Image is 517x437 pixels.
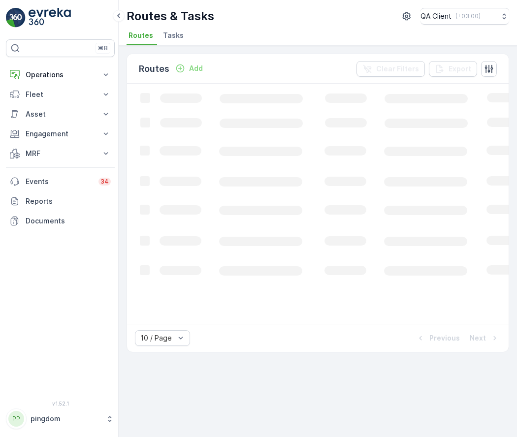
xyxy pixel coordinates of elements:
button: Next [469,332,501,344]
p: Documents [26,216,111,226]
p: Routes [139,62,169,76]
p: Add [189,63,203,73]
p: Asset [26,109,95,119]
p: Engagement [26,129,95,139]
span: v 1.52.1 [6,401,115,406]
p: Previous [429,333,460,343]
p: Next [470,333,486,343]
img: logo_light-DOdMpM7g.png [29,8,71,28]
p: Routes & Tasks [127,8,214,24]
button: Engagement [6,124,115,144]
button: PPpingdom [6,408,115,429]
span: Routes [129,31,153,40]
button: Fleet [6,85,115,104]
a: Reports [6,191,115,211]
p: MRF [26,149,95,158]
p: ( +03:00 ) [455,12,481,20]
p: Reports [26,196,111,206]
button: Asset [6,104,115,124]
p: Fleet [26,90,95,99]
button: Operations [6,65,115,85]
button: QA Client(+03:00) [420,8,509,25]
p: pingdom [31,414,101,424]
span: Tasks [163,31,184,40]
button: MRF [6,144,115,163]
a: Events34 [6,172,115,191]
p: ⌘B [98,44,108,52]
p: Export [449,64,471,74]
p: Events [26,177,93,187]
button: Export [429,61,477,77]
button: Clear Filters [356,61,425,77]
a: Documents [6,211,115,231]
div: PP [8,411,24,427]
p: Operations [26,70,95,80]
p: QA Client [420,11,452,21]
p: 34 [100,178,109,186]
button: Add [171,62,207,74]
button: Previous [415,332,461,344]
p: Clear Filters [376,64,419,74]
img: logo [6,8,26,28]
